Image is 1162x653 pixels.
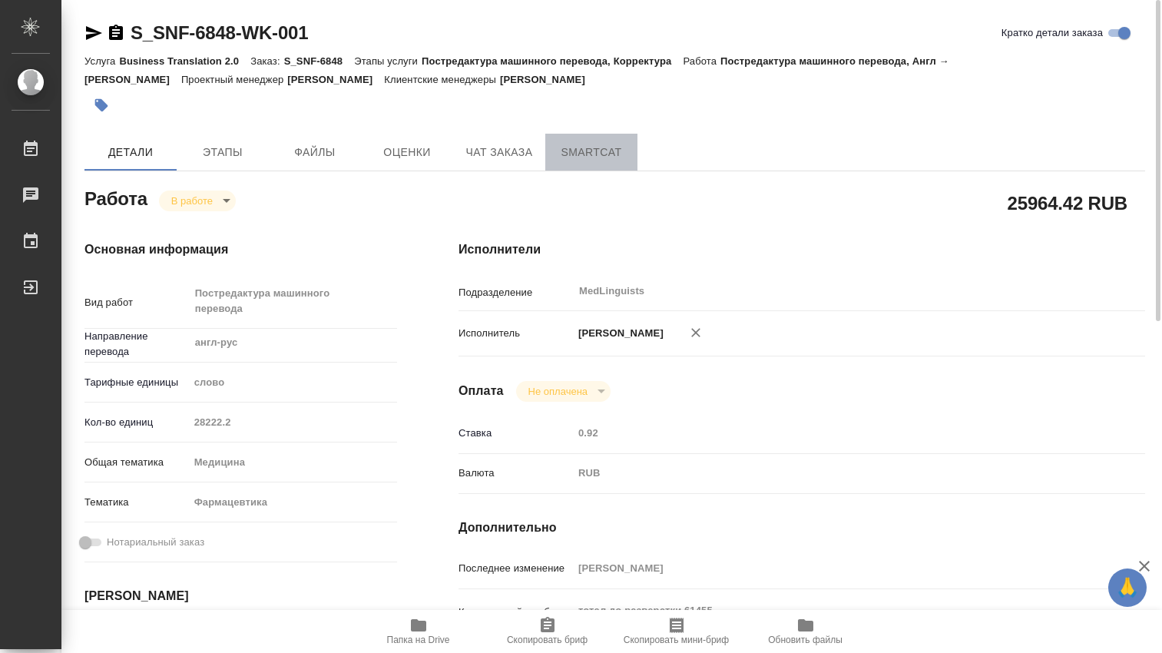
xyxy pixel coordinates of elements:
[107,535,204,550] span: Нотариальный заказ
[84,24,103,42] button: Скопировать ссылку для ЯМессенджера
[84,240,397,259] h4: Основная информация
[524,385,592,398] button: Не оплачена
[1114,572,1140,604] span: 🙏
[167,194,217,207] button: В работе
[250,55,283,67] p: Заказ:
[459,285,573,300] p: Подразделение
[1008,190,1127,216] h2: 25964.42 RUB
[679,316,713,350] button: Удалить исполнителя
[181,74,287,85] p: Проектный менеджер
[189,370,397,396] div: слово
[459,519,1145,537] h4: Дополнительно
[84,415,189,430] p: Кол-во единиц
[278,143,352,162] span: Файлы
[1001,25,1103,41] span: Кратко детали заказа
[459,326,573,341] p: Исполнитель
[131,22,308,43] a: S_SNF-6848-WK-001
[612,610,741,653] button: Скопировать мини-бриф
[459,605,573,620] p: Комментарий к работе
[94,143,167,162] span: Детали
[370,143,444,162] span: Оценки
[624,635,729,645] span: Скопировать мини-бриф
[84,587,397,605] h4: [PERSON_NAME]
[189,411,397,433] input: Пустое поле
[555,143,628,162] span: SmartCat
[159,191,236,211] div: В работе
[573,326,664,341] p: [PERSON_NAME]
[107,24,125,42] button: Скопировать ссылку
[462,143,536,162] span: Чат заказа
[516,381,611,402] div: В работе
[189,489,397,515] div: Фармацевтика
[422,55,683,67] p: Постредактура машинного перевода, Корректура
[507,635,588,645] span: Скопировать бриф
[287,74,384,85] p: [PERSON_NAME]
[84,295,189,310] p: Вид работ
[573,422,1088,444] input: Пустое поле
[84,55,119,67] p: Услуга
[459,426,573,441] p: Ставка
[354,610,483,653] button: Папка на Drive
[84,329,189,360] p: Направление перевода
[459,240,1145,259] h4: Исполнители
[573,557,1088,579] input: Пустое поле
[284,55,355,67] p: S_SNF-6848
[186,143,260,162] span: Этапы
[573,598,1088,624] textarea: тотал до разверстки 61455
[459,561,573,576] p: Последнее изменение
[84,88,118,122] button: Добавить тэг
[573,460,1088,486] div: RUB
[387,635,450,645] span: Папка на Drive
[1108,568,1147,607] button: 🙏
[189,449,397,476] div: Медицина
[119,55,250,67] p: Business Translation 2.0
[768,635,843,645] span: Обновить файлы
[459,382,504,400] h4: Оплата
[741,610,870,653] button: Обновить файлы
[84,184,147,211] h2: Работа
[459,466,573,481] p: Валюта
[384,74,500,85] p: Клиентские менеджеры
[500,74,597,85] p: [PERSON_NAME]
[84,375,189,390] p: Тарифные единицы
[354,55,422,67] p: Этапы услуги
[483,610,612,653] button: Скопировать бриф
[84,455,189,470] p: Общая тематика
[84,495,189,510] p: Тематика
[683,55,720,67] p: Работа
